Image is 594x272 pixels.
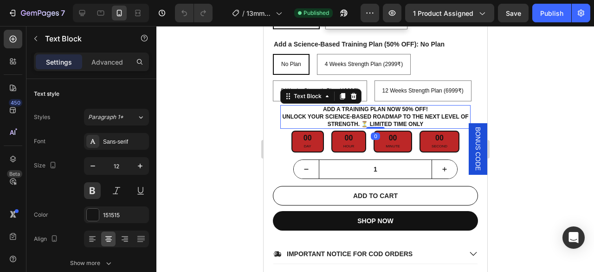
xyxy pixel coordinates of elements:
div: Text style [34,90,59,98]
p: Settings [46,57,72,67]
span: 13mm Belt - (Countdown, Stock Scarcity &amp; Dis CODE) [246,8,272,18]
iframe: Design area [264,26,487,272]
div: Open Intercom Messenger [562,226,585,249]
div: 151515 [103,211,147,219]
div: Color [34,211,48,219]
div: Beta [7,170,22,178]
button: Paragraph 1* [84,109,149,126]
p: 7 [61,7,65,19]
span: / [242,8,245,18]
span: Save [506,9,521,17]
div: Font [34,137,45,146]
p: Text Block [45,33,124,44]
div: Undo/Redo [175,4,213,22]
button: Publish [532,4,571,22]
div: Show more [70,259,113,268]
button: Save [498,4,529,22]
div: Size [34,159,58,172]
p: Advanced [91,57,123,67]
div: Align [34,233,60,245]
div: Sans-serif [103,138,147,146]
div: 450 [9,99,22,106]
span: Published [303,9,329,17]
span: Paragraph 1* [88,113,123,121]
div: Publish [540,8,563,18]
div: Styles [34,113,50,121]
button: 7 [4,4,69,22]
button: Show more [34,255,149,272]
strong: SIZE GUIDE [22,245,59,252]
button: 1 product assigned [405,4,494,22]
span: 1 product assigned [413,8,473,18]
